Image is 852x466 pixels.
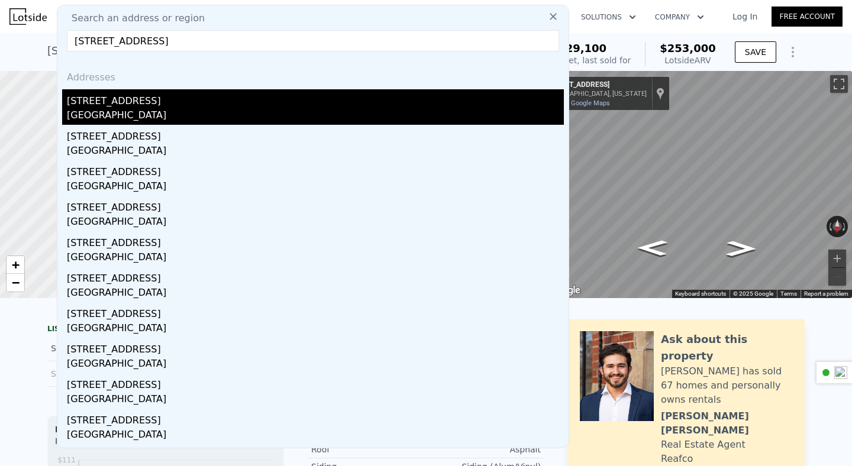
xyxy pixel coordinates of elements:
[67,392,564,409] div: [GEOGRAPHIC_DATA]
[646,7,714,28] button: Company
[67,108,564,125] div: [GEOGRAPHIC_DATA]
[733,290,773,297] span: © 2025 Google
[67,215,564,231] div: [GEOGRAPHIC_DATA]
[67,302,564,321] div: [STREET_ADDRESS]
[67,144,564,160] div: [GEOGRAPHIC_DATA]
[67,250,564,267] div: [GEOGRAPHIC_DATA]
[718,11,772,22] a: Log In
[781,40,805,64] button: Show Options
[541,71,852,298] div: Map
[51,366,156,381] div: Sold
[51,341,156,356] div: Sold
[9,8,47,25] img: Lotside
[804,290,848,297] a: Report a problem
[62,11,205,25] span: Search an address or region
[67,286,564,302] div: [GEOGRAPHIC_DATA]
[661,364,793,407] div: [PERSON_NAME] has sold 67 homes and personally owns rentals
[780,290,797,297] a: Terms (opens in new tab)
[828,268,846,286] button: Zoom out
[67,267,564,286] div: [STREET_ADDRESS]
[67,160,564,179] div: [STREET_ADDRESS]
[832,216,843,238] button: Reset the view
[67,338,564,357] div: [STREET_ADDRESS]
[67,196,564,215] div: [STREET_ADDRESS]
[67,30,559,51] input: Enter an address, city, region, neighborhood or zip code
[772,7,843,27] a: Free Account
[661,438,745,452] div: Real Estate Agent
[534,54,631,66] div: Off Market, last sold for
[661,452,693,466] div: Reafco
[827,216,833,237] button: Rotate counterclockwise
[47,43,332,59] div: [STREET_ADDRESS] , [GEOGRAPHIC_DATA] , OH 44109
[7,256,24,274] a: Zoom in
[57,456,76,464] tspan: $111
[546,90,647,98] div: [GEOGRAPHIC_DATA], [US_STATE]
[55,423,276,435] div: Multifamily Median Sale
[67,125,564,144] div: [STREET_ADDRESS]
[67,428,564,444] div: [GEOGRAPHIC_DATA]
[558,42,606,54] span: $29,100
[67,357,564,373] div: [GEOGRAPHIC_DATA]
[12,275,20,290] span: −
[67,321,564,338] div: [GEOGRAPHIC_DATA]
[546,80,647,90] div: [STREET_ADDRESS]
[67,179,564,196] div: [GEOGRAPHIC_DATA]
[426,444,541,455] div: Asphalt
[67,409,564,428] div: [STREET_ADDRESS]
[714,237,769,260] path: Go West, Newark Ave
[661,409,793,438] div: [PERSON_NAME] [PERSON_NAME]
[675,290,726,298] button: Keyboard shortcuts
[661,331,793,364] div: Ask about this property
[828,250,846,267] button: Zoom in
[625,237,680,260] path: Go East, Newark Ave
[830,75,848,93] button: Toggle fullscreen view
[55,435,166,454] div: Price per Square Foot
[311,444,426,455] div: Roof
[572,7,646,28] button: Solutions
[47,324,284,336] div: LISTING & SALE HISTORY
[7,274,24,292] a: Zoom out
[842,216,848,237] button: Rotate clockwise
[67,231,564,250] div: [STREET_ADDRESS]
[660,54,716,66] div: Lotside ARV
[541,71,852,298] div: Street View
[67,373,564,392] div: [STREET_ADDRESS]
[656,87,664,100] a: Show location on map
[735,41,776,63] button: SAVE
[62,61,564,89] div: Addresses
[12,257,20,272] span: +
[546,99,610,107] a: View on Google Maps
[660,42,716,54] span: $253,000
[67,89,564,108] div: [STREET_ADDRESS]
